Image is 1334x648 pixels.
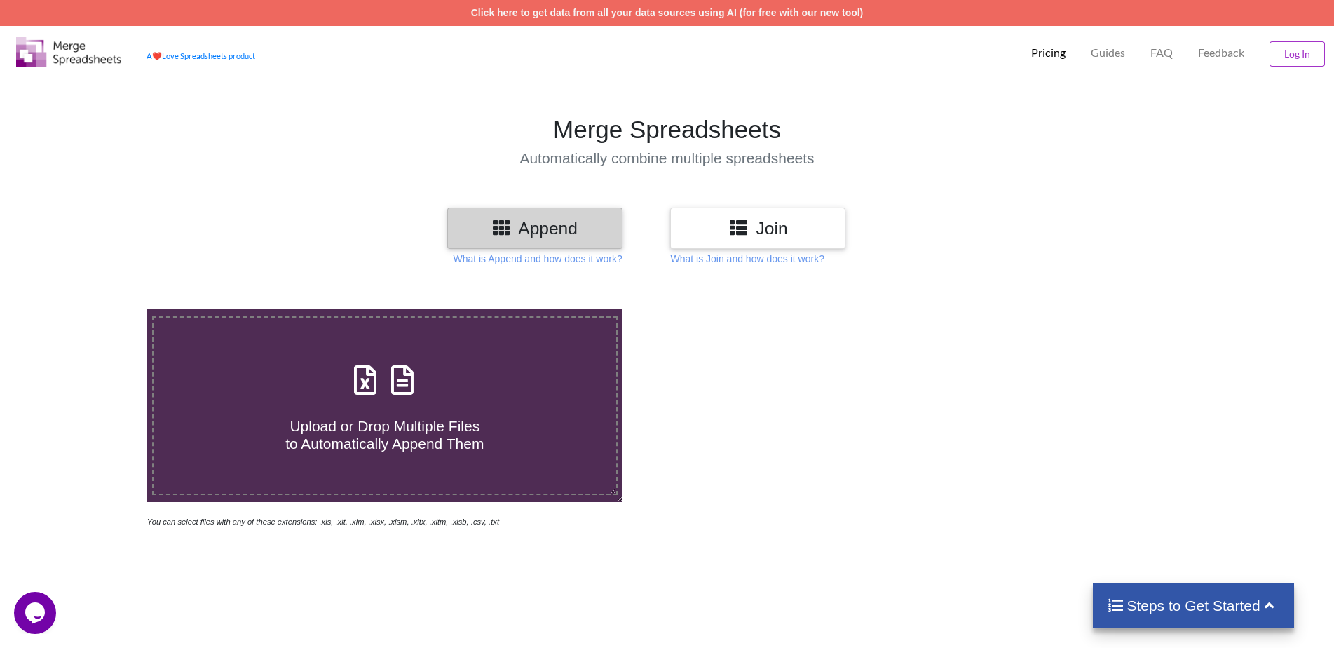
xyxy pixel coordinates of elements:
a: AheartLove Spreadsheets product [147,51,255,60]
p: Pricing [1031,46,1066,60]
h4: Steps to Get Started [1107,597,1280,614]
h3: Join [681,218,835,238]
iframe: chat widget [14,592,59,634]
span: heart [152,51,162,60]
span: Upload or Drop Multiple Files to Automatically Append Them [285,418,484,452]
a: Click here to get data from all your data sources using AI (for free with our new tool) [471,7,864,18]
p: What is Append and how does it work? [453,252,622,266]
h3: Append [458,218,612,238]
p: What is Join and how does it work? [670,252,824,266]
i: You can select files with any of these extensions: .xls, .xlt, .xlm, .xlsx, .xlsm, .xltx, .xltm, ... [147,518,499,526]
button: Log In [1270,41,1325,67]
img: Logo.png [16,37,121,67]
p: Guides [1091,46,1125,60]
span: Feedback [1198,47,1244,58]
p: FAQ [1150,46,1173,60]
